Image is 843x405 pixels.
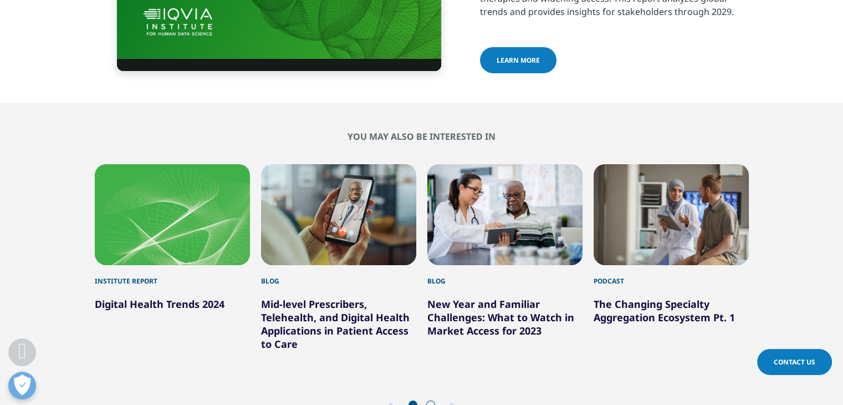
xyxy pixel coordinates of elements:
[95,265,250,286] div: Institute Report
[594,265,749,286] div: Podcast
[261,164,416,351] div: 2 / 6
[427,265,583,286] div: Blog
[427,297,574,337] a: New Year and Familiar Challenges: What to Watch in Market Access for 2023
[774,357,815,367] span: Contact Us
[95,131,749,142] h2: You may also be interested in
[8,372,36,399] button: Abrir preferências
[757,349,832,375] a: Contact Us
[497,55,540,65] span: learn more
[261,265,416,286] div: Blog
[427,164,583,351] div: 3 / 6
[261,297,410,351] a: Mid-level Prescribers, Telehealth, and Digital Health Applications in Patient Access to Care
[95,297,224,311] a: Digital Health Trends 2024
[480,47,556,73] a: learn more
[95,164,250,351] div: 1 / 6
[594,164,749,351] div: 4 / 6
[594,297,735,324] a: The Changing Specialty Aggregation Ecosystem Pt. 1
